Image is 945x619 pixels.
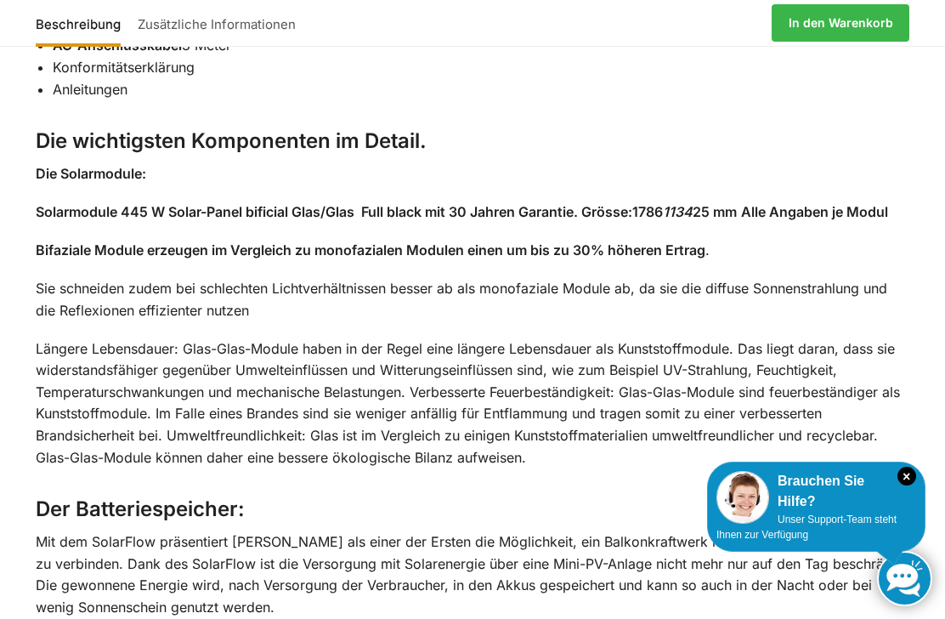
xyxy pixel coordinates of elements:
[36,203,737,220] strong: Solarmodule 445 W Solar-Panel bificial Glas/Glas Full black mit 30 Jahren Garantie. Grösse:1786 2...
[716,471,769,524] img: Customer service
[36,241,705,258] strong: Bifaziale Module erzeugen im Vergleich zu monofazialen Modulen einen um bis zu 30% höheren Ertrag
[36,278,909,321] p: Sie schneiden zudem bei schlechten Lichtverhältnissen besser ab als monofaziale Module ab, da sie...
[663,203,693,220] em: 1134
[716,514,897,541] span: Unser Support-Team steht Ihnen zur Verfügung
[897,467,916,486] i: Schließen
[741,203,888,220] strong: Alle Angaben je Modul
[716,471,916,512] div: Brauchen Sie Hilfe?
[53,57,909,79] li: Konformitätserklärung
[36,128,427,153] strong: Die wichtigsten Komponenten im Detail.
[36,531,909,618] p: Mit dem SolarFlow präsentiert [PERSON_NAME] als einer der Ersten die Möglichkeit, ein Balkonkraft...
[36,497,245,521] strong: Der Batteriespeicher:
[36,165,146,182] strong: Die Solarmodule:
[36,240,909,262] p: .
[53,79,909,101] li: Anleitungen
[36,338,909,469] p: Längere Lebensdauer: Glas-Glas-Module haben in der Regel eine längere Lebensdauer als Kunststoffm...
